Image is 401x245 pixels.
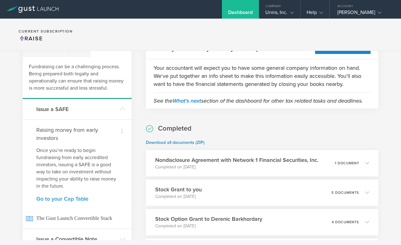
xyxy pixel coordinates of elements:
[265,9,294,19] div: Unira, Inc.
[23,208,132,229] a: The Gust Launch Convertible Stack
[307,9,323,19] div: Help
[331,191,359,194] p: 5 documents
[173,97,201,104] a: What's next
[19,29,73,33] h2: Current Subscription
[19,35,43,42] span: Raise
[158,124,191,133] h2: Completed
[155,194,202,200] p: Completed on [DATE]
[36,105,117,113] h3: Issue a SAFE
[155,215,262,223] h3: Stock Option Grant to Derenic Barkhordary
[155,156,318,164] h3: Nondisclosure Agreement with Network 1 Financial Securities, Inc.
[228,9,253,19] div: Dashboard
[154,97,363,104] em: See the section of the dashboard for other tax related tasks and deadlines.
[36,147,118,190] p: Once you’re ready to begin fundraising from early accredited investors, issuing a SAFE is a good ...
[146,140,205,145] a: Download all documents (ZIP)
[36,196,118,202] a: Go to your Cap Table
[337,9,390,19] div: [PERSON_NAME]
[155,164,318,170] p: Completed on [DATE]
[36,235,117,243] h3: Issue a Convertible Note
[155,223,262,229] p: Completed on [DATE]
[26,208,128,229] span: The Gust Launch Convertible Stack
[155,185,202,194] h3: Stock Grant to you
[23,57,132,99] div: Fundraising can be a challenging process. Being prepared both legally and operationally can ensur...
[36,126,118,142] h4: Raising money from early investors
[154,64,371,88] p: Your accountant will expect you to have some general company information on hand. We've put toget...
[335,162,359,165] p: 1 document
[332,220,359,224] p: 4 documents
